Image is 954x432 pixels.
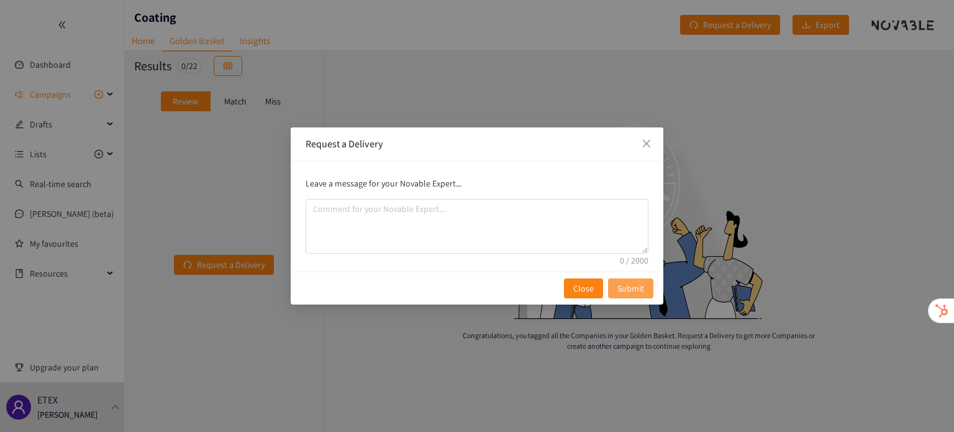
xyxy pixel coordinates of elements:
button: Close [564,278,603,298]
div: Request a Delivery [306,137,648,151]
button: Close [630,127,663,161]
span: Close [573,282,594,295]
span: Submit [617,282,644,295]
p: Leave a message for your Novable Expert... [306,177,648,190]
button: Submit [608,278,653,298]
iframe: Chat Widget [892,372,954,432]
span: close [642,139,652,149]
textarea: comment [306,199,648,254]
